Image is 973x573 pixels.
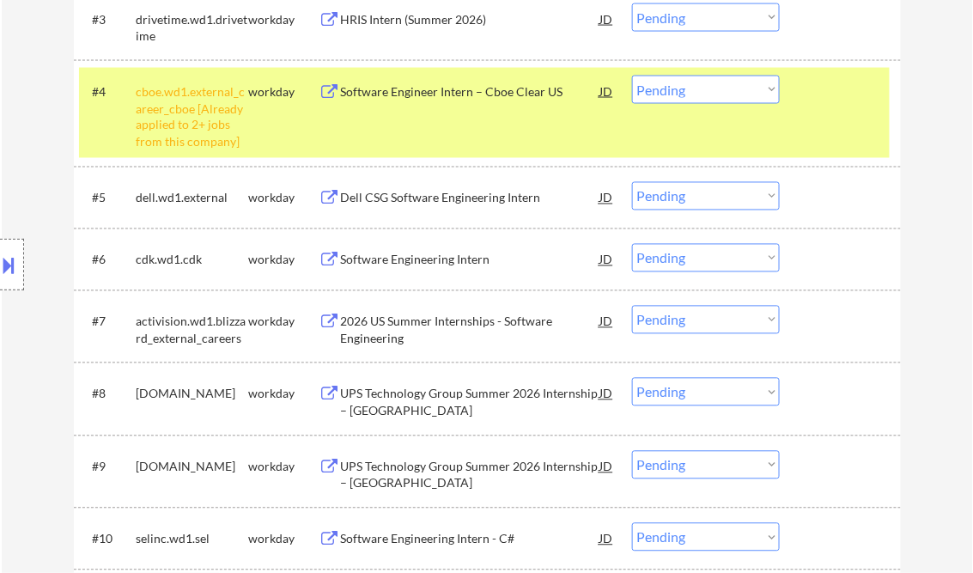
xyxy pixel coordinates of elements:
[599,451,616,482] div: JD
[599,244,616,275] div: JD
[341,11,600,28] div: HRIS Intern (Summer 2026)
[341,314,600,347] div: 2026 US Summer Internships - Software Engineering
[341,386,600,419] div: UPS Technology Group Summer 2026 Internship – [GEOGRAPHIC_DATA]
[341,190,600,207] div: Dell CSG Software Engineering Intern
[599,182,616,213] div: JD
[249,11,319,28] div: workday
[137,11,249,45] div: drivetime.wd1.drivetime
[93,83,123,101] div: #4
[93,459,123,476] div: #9
[341,531,600,548] div: Software Engineering Intern - C#
[249,83,319,101] div: workday
[137,83,249,150] div: cboe.wd1.external_career_cboe [Already applied to 2+ jobs from this company]
[599,523,616,554] div: JD
[137,459,249,476] div: [DOMAIN_NAME]
[249,531,319,548] div: workday
[93,11,123,28] div: #3
[249,459,319,476] div: workday
[341,459,600,492] div: UPS Technology Group Summer 2026 Internship – [GEOGRAPHIC_DATA]
[341,252,600,269] div: Software Engineering Intern
[599,306,616,337] div: JD
[599,3,616,34] div: JD
[599,378,616,409] div: JD
[341,83,600,101] div: Software Engineer Intern – Cboe Clear US
[137,531,249,548] div: selinc.wd1.sel
[599,76,616,107] div: JD
[93,531,123,548] div: #10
